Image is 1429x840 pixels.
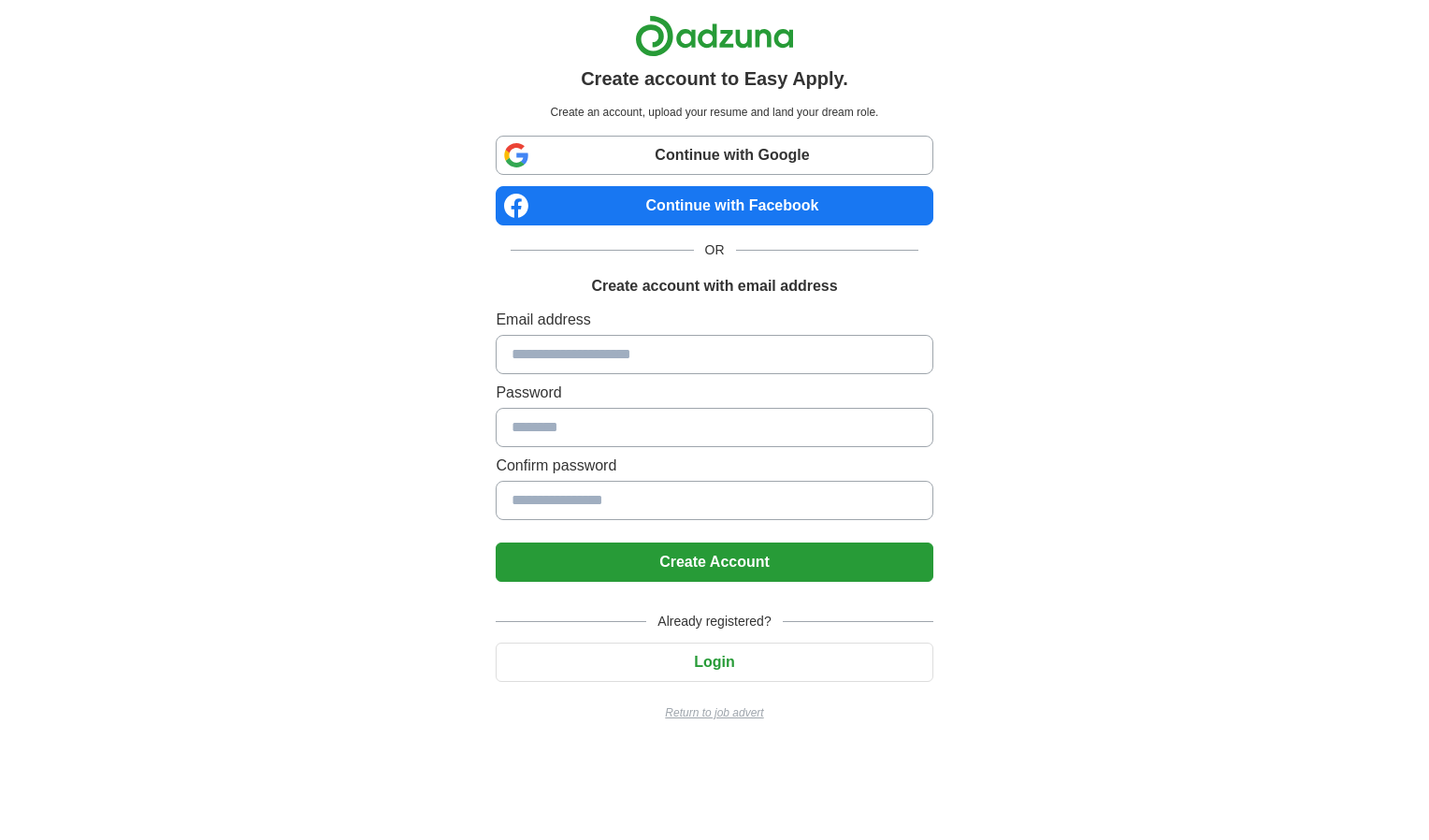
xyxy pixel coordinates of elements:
label: Confirm password [496,455,932,477]
span: Already registered? [646,612,782,631]
label: Password [496,382,932,404]
a: Login [496,654,932,670]
a: Return to job advert [496,704,932,721]
button: Create Account [496,543,932,582]
img: Adzuna logo [635,15,794,57]
button: Login [496,643,932,682]
a: Continue with Google [496,136,932,175]
h1: Create account with email address [591,275,837,297]
label: Email address [496,309,932,331]
p: Create an account, upload your resume and land your dream role. [499,104,929,121]
span: OR [694,240,736,260]
h1: Create account to Easy Apply. [581,65,848,93]
a: Continue with Facebook [496,186,932,225]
